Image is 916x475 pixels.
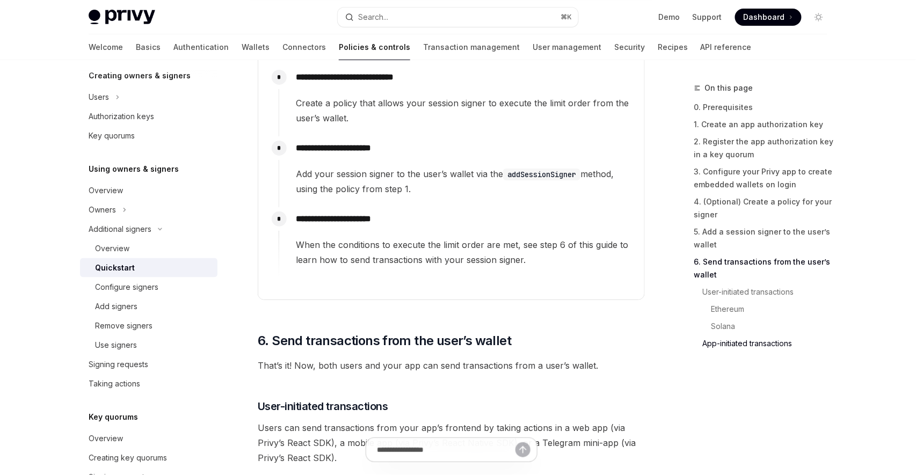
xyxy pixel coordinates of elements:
span: Create a policy that allows your session signer to execute the limit order from the user’s wallet. [296,96,631,126]
a: 1. Create an app authorization key [694,116,836,133]
span: Users can send transactions from your app’s frontend by taking actions in a web app (via Privy’s ... [258,420,645,465]
a: App-initiated transactions [694,335,836,352]
a: Security [614,34,645,60]
a: API reference [701,34,752,60]
span: That’s it! Now, both users and your app can send transactions from a user’s wallet. [258,358,645,373]
a: 4. (Optional) Create a policy for your signer [694,193,836,223]
a: Demo [658,12,680,23]
button: Send message [515,442,530,457]
div: Overview [95,242,129,255]
a: Connectors [282,34,326,60]
a: Authorization keys [80,107,217,126]
span: Add your session signer to the user’s wallet via the method, using the policy from step 1. [296,166,631,196]
a: Overview [80,429,217,448]
a: User management [533,34,601,60]
div: Key quorums [89,129,135,142]
button: Toggle Owners section [80,200,217,220]
div: Additional signers [89,223,151,236]
a: Use signers [80,335,217,355]
a: Basics [136,34,161,60]
span: ⌘ K [561,13,572,21]
div: Overview [89,432,123,445]
a: Key quorums [80,126,217,145]
code: addSessionSigner [503,169,580,180]
button: Toggle Additional signers section [80,220,217,239]
div: Use signers [95,339,137,352]
span: When the conditions to execute the limit order are met, see step 6 of this guide to learn how to ... [296,237,631,267]
a: Dashboard [735,9,802,26]
a: Support [693,12,722,23]
div: Search... [358,11,388,24]
div: Signing requests [89,358,148,371]
div: Remove signers [95,319,152,332]
input: Ask a question... [377,438,515,462]
a: Solana [694,318,836,335]
a: Wallets [242,34,270,60]
div: Owners [89,203,116,216]
a: 5. Add a session signer to the user’s wallet [694,223,836,253]
div: Overview [89,184,123,197]
a: Overview [80,239,217,258]
div: Taking actions [89,377,140,390]
button: Toggle Users section [80,87,217,107]
div: Creating key quorums [89,451,167,464]
div: Add signers [95,300,137,313]
a: 6. Send transactions from the user’s wallet [694,253,836,283]
a: User-initiated transactions [694,283,836,301]
span: On this page [705,82,753,94]
button: Toggle dark mode [810,9,827,26]
a: Signing requests [80,355,217,374]
a: 0. Prerequisites [694,99,836,116]
a: Quickstart [80,258,217,277]
a: Taking actions [80,374,217,393]
div: Quickstart [95,261,135,274]
div: Users [89,91,109,104]
button: Open search [338,8,578,27]
a: 3. Configure your Privy app to create embedded wallets on login [694,163,836,193]
a: Overview [80,181,217,200]
a: Transaction management [423,34,520,60]
span: User-initiated transactions [258,399,388,414]
a: 2. Register the app authorization key in a key quorum [694,133,836,163]
a: Welcome [89,34,123,60]
span: Dashboard [744,12,785,23]
a: Recipes [658,34,688,60]
div: Authorization keys [89,110,154,123]
img: light logo [89,10,155,25]
a: Ethereum [694,301,836,318]
div: Configure signers [95,281,158,294]
span: 6. Send transactions from the user’s wallet [258,332,511,349]
h5: Using owners & signers [89,163,179,176]
a: Add signers [80,297,217,316]
h5: Key quorums [89,411,138,423]
a: Configure signers [80,277,217,297]
a: Authentication [173,34,229,60]
a: Policies & controls [339,34,410,60]
a: Creating key quorums [80,448,217,467]
a: Remove signers [80,316,217,335]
